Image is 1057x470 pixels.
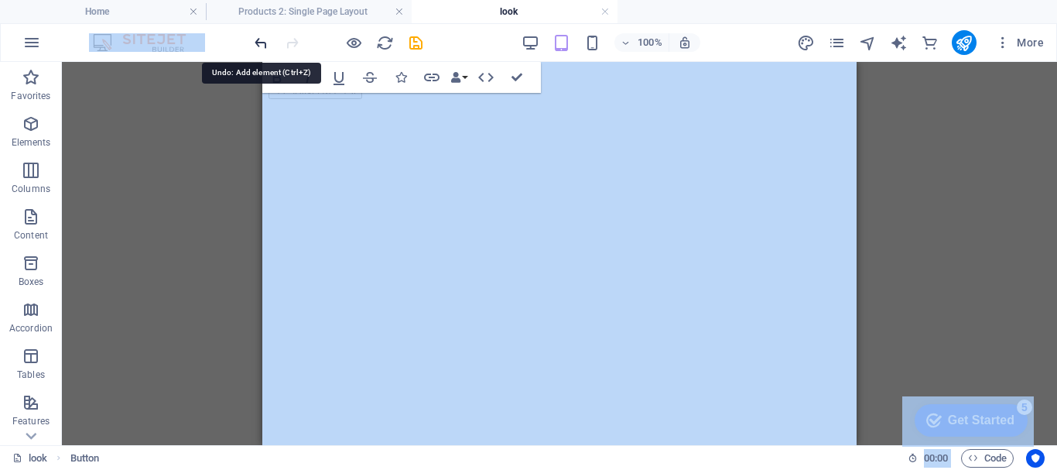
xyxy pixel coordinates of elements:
[12,415,50,427] p: Features
[638,33,662,52] h6: 100%
[324,62,354,93] button: Underline (Ctrl+U)
[355,62,385,93] button: Strikethrough
[935,452,937,464] span: :
[828,33,847,52] button: pages
[955,34,973,52] i: Publish
[251,33,270,52] button: undo
[12,136,51,149] p: Elements
[407,34,425,52] i: Save (Ctrl+S)
[206,3,412,20] h4: Products 2: Single Page Layout
[989,30,1050,55] button: More
[471,62,501,93] button: HTML
[968,449,1007,468] span: Code
[502,62,532,93] button: Confirm (Ctrl+⏎)
[6,6,109,19] a: Skip to main content
[406,33,425,52] button: save
[46,17,112,31] div: Get Started
[262,62,292,93] button: Bold (Ctrl+B)
[908,449,949,468] h6: Session time
[859,34,877,52] i: Navigator
[115,3,130,19] div: 5
[828,34,846,52] i: Pages (Ctrl+Alt+S)
[921,33,939,52] button: commerce
[12,8,125,40] div: Get Started 5 items remaining, 0% complete
[448,62,470,93] button: Data Bindings
[375,33,394,52] button: reload
[952,30,977,55] button: publish
[376,34,394,52] i: Reload page
[11,90,50,102] p: Favorites
[890,33,908,52] button: text_generator
[890,34,908,52] i: AI Writer
[417,62,446,93] button: Link
[797,33,816,52] button: design
[12,449,47,468] a: Click to cancel selection. Double-click to open Pages
[9,322,53,334] p: Accordion
[797,34,815,52] i: Design (Ctrl+Alt+Y)
[386,62,416,93] button: Icons
[19,276,44,288] p: Boxes
[293,62,323,93] button: Italic (Ctrl+I)
[678,36,692,50] i: On resize automatically adjust zoom level to fit chosen device.
[614,33,669,52] button: 100%
[412,3,617,20] h4: look
[1026,449,1045,468] button: Usercentrics
[89,33,205,52] img: Editor Logo
[70,449,100,468] span: Click to select. Double-click to edit
[921,34,939,52] i: Commerce
[14,229,48,242] p: Content
[995,35,1044,50] span: More
[12,183,50,195] p: Columns
[924,449,948,468] span: 00 00
[344,33,363,52] button: Click here to leave preview mode and continue editing
[70,449,100,468] nav: breadcrumb
[17,369,45,381] p: Tables
[961,449,1014,468] button: Code
[859,33,877,52] button: navigator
